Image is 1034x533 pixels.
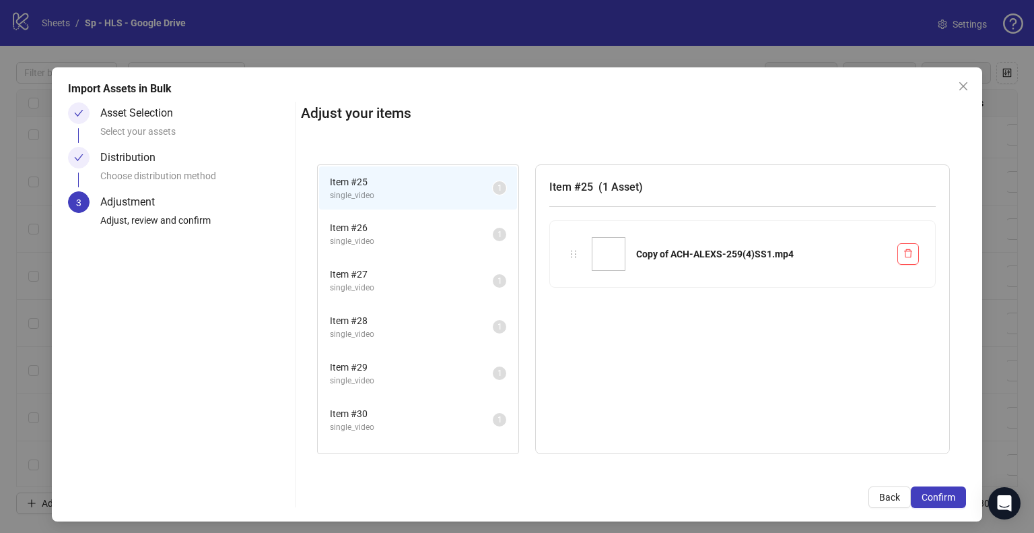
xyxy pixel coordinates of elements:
span: close [958,81,969,92]
span: Item # 27 [330,267,493,282]
span: Item # 30 [330,406,493,421]
img: Copy of ACH-ALEXS-259(4)SS1.mp4 [592,237,625,271]
button: Back [868,487,911,508]
h3: Item # 25 [549,179,936,195]
span: 1 [497,230,502,239]
div: Asset Selection [100,102,184,124]
button: Confirm [911,487,966,508]
sup: 1 [493,320,506,334]
span: Item # 29 [330,360,493,375]
span: Item # 31 [330,453,493,468]
div: Distribution [100,147,166,168]
button: Close [953,75,974,97]
span: 1 [497,183,502,193]
span: single_video [330,235,493,248]
div: Select your assets [100,124,289,147]
span: Item # 26 [330,220,493,235]
div: Import Assets in Bulk [68,81,966,97]
sup: 1 [493,367,506,380]
span: check [74,108,83,118]
span: ( 1 Asset ) [598,181,643,193]
span: delete [903,249,913,258]
button: Delete [897,243,919,265]
span: single_video [330,328,493,341]
span: single_video [330,375,493,387]
div: Choose distribution method [100,168,289,191]
span: Item # 28 [330,313,493,328]
sup: 1 [493,413,506,427]
h2: Adjust your items [301,102,966,125]
div: Copy of ACH-ALEXS-259(4)SS1.mp4 [636,247,887,261]
span: single_video [330,282,493,294]
span: 1 [497,415,502,425]
div: Adjust, review and confirm [100,213,289,236]
sup: 1 [493,274,506,288]
span: single_video [330,421,493,434]
span: holder [569,249,578,259]
span: Confirm [922,492,955,503]
div: Adjustment [100,191,166,213]
span: 1 [497,369,502,378]
span: 3 [76,197,81,208]
span: 1 [497,322,502,332]
div: holder [566,247,581,261]
sup: 1 [493,181,506,195]
sup: 1 [493,228,506,241]
span: single_video [330,189,493,202]
span: check [74,153,83,162]
span: Item # 25 [330,175,493,189]
div: Open Intercom Messenger [988,487,1021,520]
span: 1 [497,276,502,286]
span: Back [879,492,900,503]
